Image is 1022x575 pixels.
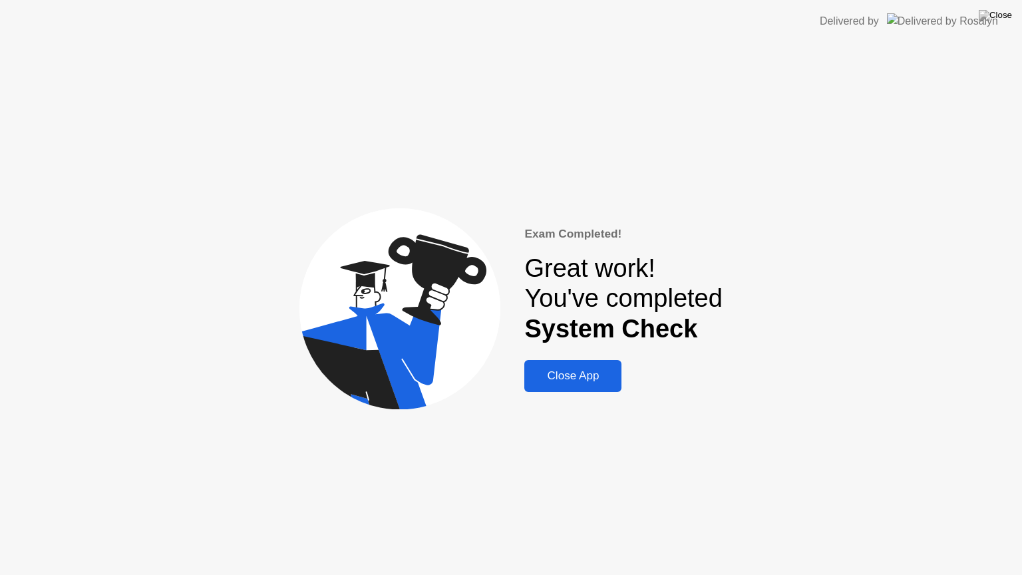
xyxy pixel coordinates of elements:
[524,254,722,345] div: Great work! You've completed
[524,360,621,392] button: Close App
[820,13,879,29] div: Delivered by
[524,226,722,243] div: Exam Completed!
[524,315,697,343] b: System Check
[528,369,617,383] div: Close App
[979,10,1012,21] img: Close
[887,13,998,29] img: Delivered by Rosalyn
